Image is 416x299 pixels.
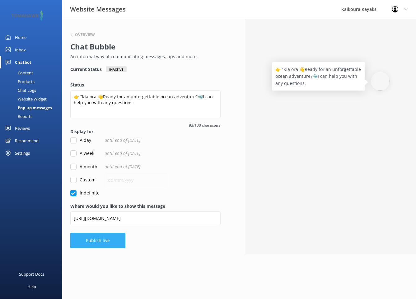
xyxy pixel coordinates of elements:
[4,86,62,95] a: Chat Logs
[105,173,167,187] input: dd/mm/yyyy
[70,150,94,157] label: A week
[4,95,47,103] div: Website Widget
[70,203,221,210] label: Where would you like to show this message
[70,33,95,37] button: Overview
[70,211,221,225] input: https://www.example.com/page
[105,137,140,144] span: until end of [DATE]
[70,189,100,196] label: Indefinite
[15,31,26,44] div: Home
[4,77,35,86] div: Products
[105,163,140,170] span: until end of [DATE]
[4,112,62,121] a: Reports
[70,137,91,144] label: A day
[105,150,140,157] span: until end of [DATE]
[70,163,97,170] label: A month
[70,176,96,183] label: Custom
[4,86,36,95] div: Chat Logs
[70,82,221,88] label: Status
[15,134,39,147] div: Recommend
[9,11,45,21] img: 2-1647550015.png
[70,66,102,72] h4: Current Status
[15,44,26,56] div: Inbox
[4,68,62,77] a: Content
[70,128,221,135] label: Display for
[70,41,217,53] h2: Chat Bubble
[15,147,30,159] div: Settings
[27,280,36,293] div: Help
[70,90,221,118] textarea: 👉 “Kia ora 👋Ready for an unforgettable ocean adventure?🐳I can help you with any questions.
[4,112,32,121] div: Reports
[276,66,362,87] p: 👉 “Kia ora 👋Ready for an unforgettable ocean adventure?🐳I can help you with any questions.
[4,68,33,77] div: Content
[70,233,125,248] button: Publish live
[4,95,62,103] a: Website Widget
[70,122,221,128] span: 93/100 characters
[4,103,52,112] div: Pop-up messages
[19,268,44,280] div: Support Docs
[15,56,31,68] div: Chatbot
[70,53,217,60] p: An informal way of communicating messages, tips and more.
[4,77,62,86] a: Products
[70,4,126,14] h3: Website Messages
[75,33,95,37] h6: Overview
[4,103,62,112] a: Pop-up messages
[15,122,30,134] div: Reviews
[106,66,127,72] div: Inactive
